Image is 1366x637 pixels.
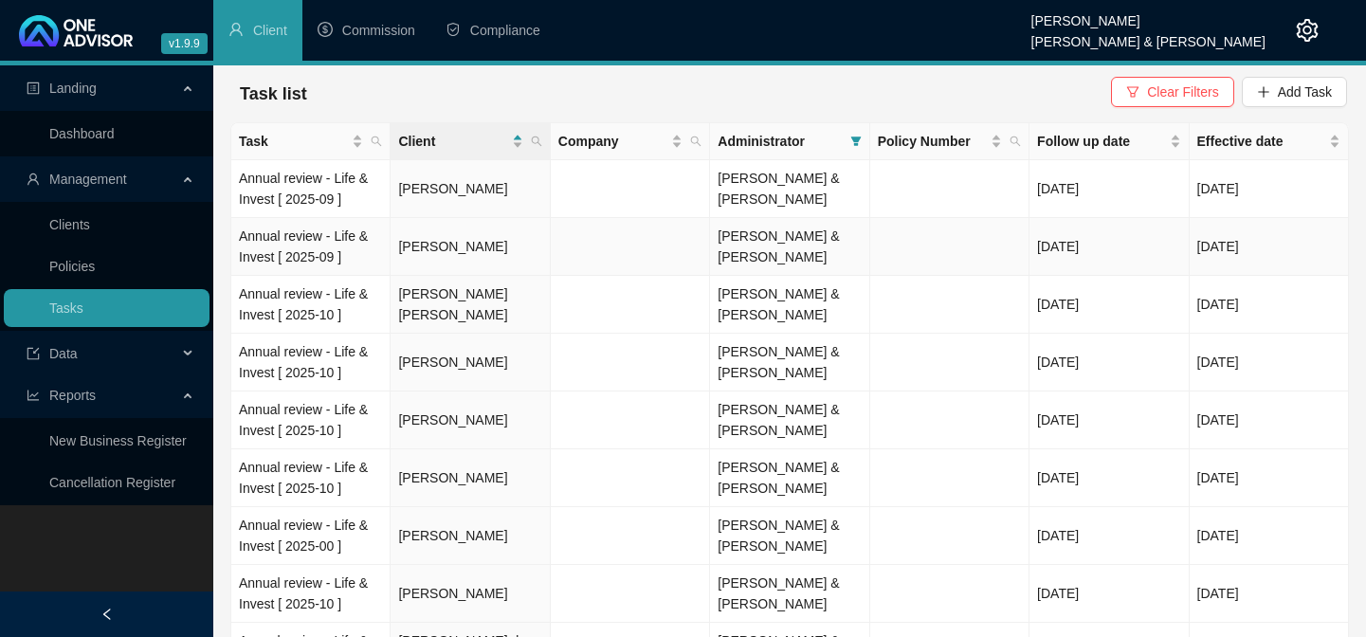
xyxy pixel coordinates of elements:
[240,84,307,103] span: Task list
[1190,218,1349,276] td: [DATE]
[391,391,550,449] td: [PERSON_NAME]
[718,286,839,322] span: [PERSON_NAME] & [PERSON_NAME]
[49,81,97,96] span: Landing
[49,388,96,403] span: Reports
[527,127,546,155] span: search
[231,123,391,160] th: Task
[718,344,839,380] span: [PERSON_NAME] & [PERSON_NAME]
[446,22,461,37] span: safety
[1029,276,1189,334] td: [DATE]
[718,402,839,438] span: [PERSON_NAME] & [PERSON_NAME]
[1190,123,1349,160] th: Effective date
[1029,123,1189,160] th: Follow up date
[1257,85,1270,99] span: plus
[878,131,987,152] span: Policy Number
[718,575,839,611] span: [PERSON_NAME] & [PERSON_NAME]
[1031,5,1266,26] div: [PERSON_NAME]
[391,507,550,565] td: [PERSON_NAME]
[1190,391,1349,449] td: [DATE]
[253,23,287,38] span: Client
[470,23,540,38] span: Compliance
[1126,85,1139,99] span: filter
[718,228,839,264] span: [PERSON_NAME] & [PERSON_NAME]
[391,218,550,276] td: [PERSON_NAME]
[1029,391,1189,449] td: [DATE]
[342,23,415,38] span: Commission
[1190,449,1349,507] td: [DATE]
[19,15,133,46] img: 2df55531c6924b55f21c4cf5d4484680-logo-light.svg
[161,33,208,54] span: v1.9.9
[391,160,550,218] td: [PERSON_NAME]
[1190,507,1349,565] td: [DATE]
[718,460,839,496] span: [PERSON_NAME] & [PERSON_NAME]
[239,131,348,152] span: Task
[718,171,839,207] span: [PERSON_NAME] & [PERSON_NAME]
[531,136,542,147] span: search
[228,22,244,37] span: user
[398,131,507,152] span: Client
[318,22,333,37] span: dollar
[1190,276,1349,334] td: [DATE]
[1147,82,1218,102] span: Clear Filters
[49,172,127,187] span: Management
[49,475,175,490] a: Cancellation Register
[49,433,187,448] a: New Business Register
[1029,565,1189,623] td: [DATE]
[558,131,667,152] span: Company
[231,160,391,218] td: Annual review - Life & Invest [ 2025-09 ]
[1296,19,1319,42] span: setting
[1111,77,1233,107] button: Clear Filters
[49,346,78,361] span: Data
[231,334,391,391] td: Annual review - Life & Invest [ 2025-10 ]
[49,126,115,141] a: Dashboard
[1190,565,1349,623] td: [DATE]
[1278,82,1332,102] span: Add Task
[367,127,386,155] span: search
[1006,127,1025,155] span: search
[27,389,40,402] span: line-chart
[27,82,40,95] span: profile
[1242,77,1347,107] button: Add Task
[1190,334,1349,391] td: [DATE]
[1029,218,1189,276] td: [DATE]
[27,173,40,186] span: user
[371,136,382,147] span: search
[870,123,1029,160] th: Policy Number
[690,136,701,147] span: search
[1010,136,1021,147] span: search
[49,300,83,316] a: Tasks
[1197,131,1325,152] span: Effective date
[850,136,862,147] span: filter
[100,608,114,621] span: left
[391,276,550,334] td: [PERSON_NAME] [PERSON_NAME]
[231,449,391,507] td: Annual review - Life & Invest [ 2025-10 ]
[847,127,865,155] span: filter
[718,518,839,554] span: [PERSON_NAME] & [PERSON_NAME]
[231,218,391,276] td: Annual review - Life & Invest [ 2025-09 ]
[1029,160,1189,218] td: [DATE]
[231,507,391,565] td: Annual review - Life & Invest [ 2025-00 ]
[1029,507,1189,565] td: [DATE]
[27,347,40,360] span: import
[231,565,391,623] td: Annual review - Life & Invest [ 2025-10 ]
[391,449,550,507] td: [PERSON_NAME]
[391,334,550,391] td: [PERSON_NAME]
[686,127,705,155] span: search
[718,131,842,152] span: Administrator
[231,276,391,334] td: Annual review - Life & Invest [ 2025-10 ]
[1029,449,1189,507] td: [DATE]
[1037,131,1165,152] span: Follow up date
[1029,334,1189,391] td: [DATE]
[551,123,710,160] th: Company
[391,565,550,623] td: [PERSON_NAME]
[1031,26,1266,46] div: [PERSON_NAME] & [PERSON_NAME]
[1190,160,1349,218] td: [DATE]
[49,259,95,274] a: Policies
[231,391,391,449] td: Annual review - Life & Invest [ 2025-10 ]
[49,217,90,232] a: Clients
